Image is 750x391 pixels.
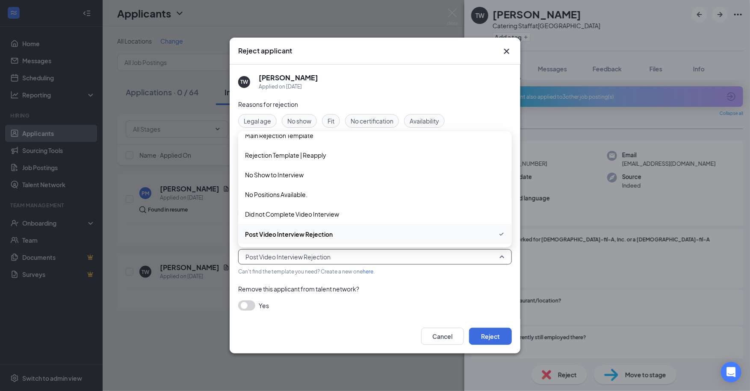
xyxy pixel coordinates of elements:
h3: Reject applicant [238,46,292,56]
button: Close [502,46,512,56]
span: No certification [351,116,393,126]
span: Can't find the template you need? Create a new one . [238,268,375,275]
h5: [PERSON_NAME] [259,73,318,82]
button: Cancel [421,328,464,345]
a: here [363,268,373,275]
span: Post Video Interview Rejection [245,250,331,263]
span: Reasons for rejection [238,100,298,108]
div: Open Intercom Messenger [721,362,741,382]
svg: Checkmark [498,229,505,239]
span: Did not Complete Video Interview [245,209,339,219]
div: Applied on [DATE] [259,82,318,91]
span: Main Rejection Template [245,131,313,140]
span: Legal age [244,116,271,126]
span: Yes [259,300,269,311]
div: TW [240,78,248,85]
span: Fit [328,116,334,126]
span: Rejection Template | Reapply [245,150,326,160]
span: No Show to Interview [245,170,304,179]
span: Availability [410,116,439,126]
span: Remove this applicant from talent network? [238,285,359,293]
span: Post Video Interview Rejection [245,229,333,239]
svg: Cross [502,46,512,56]
button: Reject [469,328,512,345]
span: No Positions Available. [245,190,307,199]
span: Choose a rejection template [238,237,318,245]
span: No show [287,116,311,126]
